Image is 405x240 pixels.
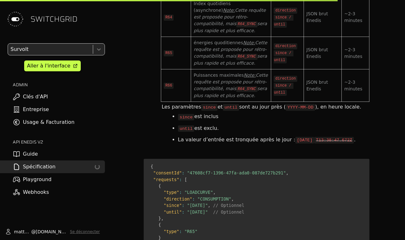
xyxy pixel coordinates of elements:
span: "[DATE]" [187,203,208,208]
span: , [208,203,210,208]
span: "until" [164,209,182,215]
code: R65 [164,50,174,56]
span: "type" [164,229,179,234]
span: ~2-3 minutes [344,80,362,91]
span: { [158,183,161,188]
span: : [179,190,182,195]
span: "consentId" [153,170,182,175]
div: Aller à l'interface [27,62,70,70]
code: direction [274,43,297,49]
div: Les paramètres et sont au jour près ( ), en heure locale. [161,102,369,147]
span: "[DATE]" [187,209,208,215]
span: "type" [164,190,179,195]
span: : [192,196,195,201]
span: } [158,216,161,221]
code: since [201,104,218,110]
span: "direction" [164,196,192,201]
span: SWITCHGRID [31,14,78,24]
span: JSON brut Enedis [306,47,329,59]
span: Note: [244,73,256,78]
span: // Optionnel [213,203,244,208]
li: est exclu. [178,123,369,134]
span: : [182,203,184,208]
span: ~2-3 minutes [344,11,362,23]
a: Aller à l'interface [24,60,81,71]
span: , [161,216,164,221]
span: : [179,177,182,182]
span: "since" [164,203,182,208]
span: [ [184,177,187,182]
code: since / until [274,15,293,28]
span: Puissances maximales [194,73,244,78]
li: est inclus [178,111,369,122]
span: Cette requête est proposée pour rétro-compatibilité, mais [194,8,267,26]
span: JSON brut Enedis [306,80,329,91]
span: "CONSUMPTION" [197,196,231,201]
div: loading [94,163,100,170]
span: [DOMAIN_NAME] [36,229,67,235]
code: direction [274,8,297,14]
span: Note: [223,8,235,13]
li: La valeur d’entrée est tronquée après le jour : . [178,134,369,145]
img: Switchgrid Logo [5,9,25,29]
code: since / until [274,83,293,96]
span: : [182,209,184,215]
code: R64_SYNC [236,54,257,60]
span: sera plus rapide et plus efficace. [194,86,268,98]
code: YYYY-MM-DD [286,104,315,110]
h2: ADMIN [13,81,105,88]
code: since / until [274,50,293,63]
span: { [151,164,153,169]
code: R66 [164,83,174,89]
code: T13:38:47.672Z [314,137,354,143]
h2: API ENEDIS v2 [13,139,105,145]
span: matthieu [14,229,31,235]
span: , [213,190,216,195]
span: "R65" [184,229,197,234]
code: until [223,104,239,110]
code: R64_SYNC [236,86,257,92]
span: @ [31,229,36,235]
span: énergies quoditiennes [194,40,243,45]
span: Note: [243,40,255,45]
span: Cette requête est proposée pour rétro-compatibilité, mais [194,40,269,59]
span: // Optionnel [213,209,244,215]
code: [DATE] [295,137,314,143]
button: Se déconnecter [70,229,100,234]
span: Cette requête est proposée pour rétro-compatibilité, mais [194,73,269,91]
span: : [179,229,182,234]
span: "47608cf7-1396-47fa-ada0-087de727b291" [187,170,286,175]
span: { [158,222,161,227]
code: direction [274,76,297,82]
span: , [231,196,234,201]
code: R64_SYNC [236,21,257,27]
span: JSON brut Enedis [306,11,329,23]
code: until [178,125,195,132]
span: "requests" [153,177,179,182]
code: since [178,114,195,120]
span: : [182,170,184,175]
span: , [286,170,288,175]
span: "LOADCURVE" [184,190,213,195]
code: R64 [164,15,174,21]
span: ~2-3 minutes [344,47,362,59]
